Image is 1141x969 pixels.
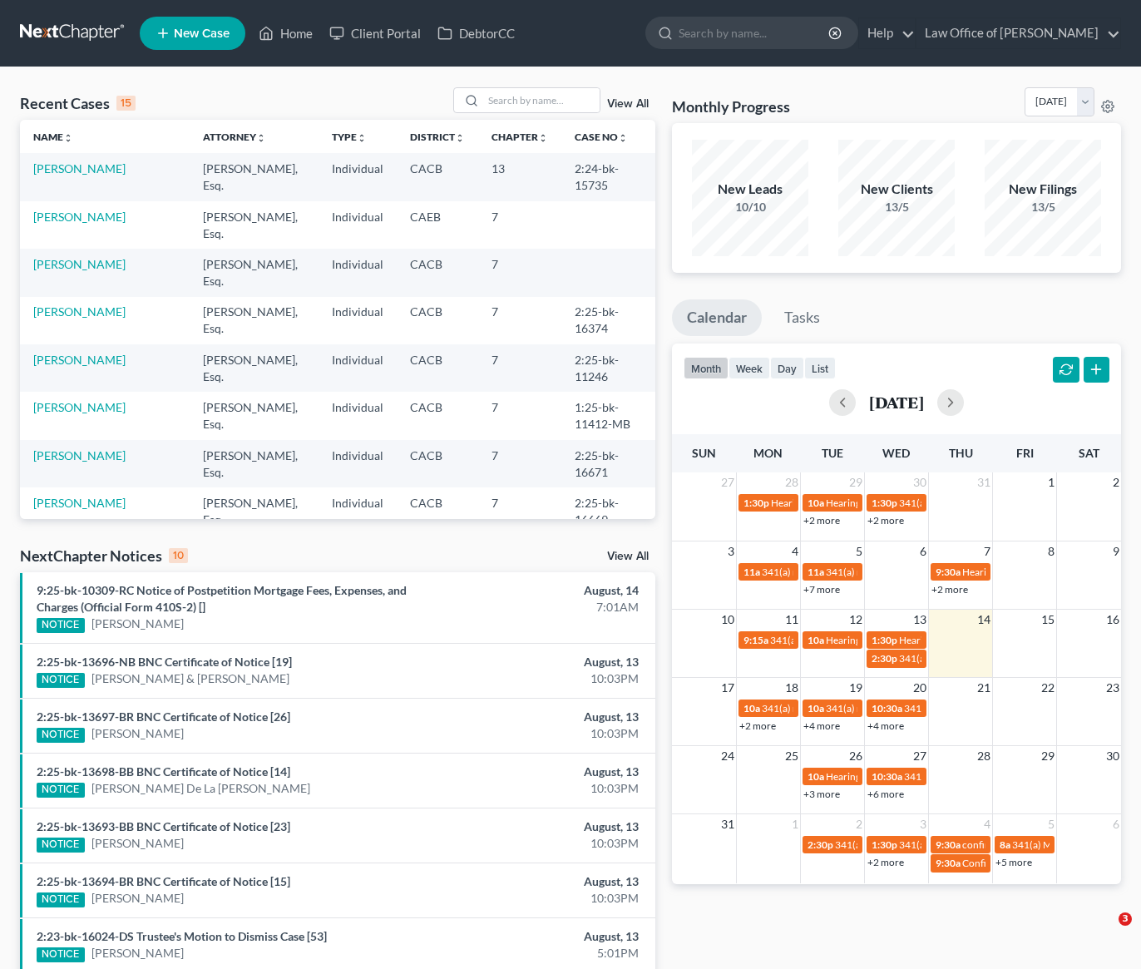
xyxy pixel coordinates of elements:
td: [PERSON_NAME], Esq. [190,297,319,344]
span: 3 [726,541,736,561]
span: 2:30p [872,652,897,665]
td: Individual [319,249,397,296]
td: 7 [478,201,561,249]
div: NOTICE [37,838,85,853]
td: 2:25-bk-16671 [561,440,655,487]
div: August, 13 [449,709,639,725]
td: [PERSON_NAME], Esq. [190,201,319,249]
span: 18 [783,678,800,698]
div: NOTICE [37,618,85,633]
span: 29 [847,472,864,492]
span: 6 [1111,814,1121,834]
td: CACB [397,153,478,200]
a: Attorneyunfold_more [203,131,266,143]
a: Law Office of [PERSON_NAME] [916,18,1120,48]
td: 7 [478,249,561,296]
a: Nameunfold_more [33,131,73,143]
a: [PERSON_NAME] [91,835,184,852]
span: 30 [911,472,928,492]
a: +3 more [803,788,840,800]
div: 13/5 [985,199,1101,215]
a: +6 more [867,788,904,800]
td: Individual [319,440,397,487]
a: [PERSON_NAME] [33,304,126,319]
button: week [729,357,770,379]
span: 10:30a [872,770,902,783]
span: Sun [692,446,716,460]
span: 9:30a [936,566,961,578]
div: New Clients [838,180,955,199]
span: 14 [976,610,992,630]
span: 10a [808,634,824,646]
div: New Filings [985,180,1101,199]
a: +4 more [803,719,840,732]
button: month [684,357,729,379]
div: 10/10 [692,199,808,215]
div: NOTICE [37,947,85,962]
a: Chapterunfold_more [491,131,548,143]
i: unfold_more [256,133,266,143]
span: 2 [854,814,864,834]
span: 10a [808,497,824,509]
span: 8a [1000,838,1010,851]
a: Tasks [769,299,835,336]
a: 2:25-bk-13696-NB BNC Certificate of Notice [19] [37,655,292,669]
a: Districtunfold_more [410,131,465,143]
span: 1 [790,814,800,834]
a: [PERSON_NAME] & [PERSON_NAME] [91,670,289,687]
div: 13/5 [838,199,955,215]
a: [PERSON_NAME] [33,161,126,176]
td: [PERSON_NAME], Esq. [190,344,319,392]
a: 2:23-bk-16024-DS Trustee's Motion to Dismiss Case [53] [37,929,327,943]
i: unfold_more [357,133,367,143]
span: 13 [911,610,928,630]
td: CACB [397,440,478,487]
span: 10a [743,702,760,714]
span: 4 [982,814,992,834]
td: CACB [397,249,478,296]
td: 7 [478,344,561,392]
a: Help [859,18,915,48]
a: [PERSON_NAME] [33,353,126,367]
span: 5 [854,541,864,561]
a: Client Portal [321,18,429,48]
button: list [804,357,836,379]
td: [PERSON_NAME], Esq. [190,249,319,296]
span: 9 [1111,541,1121,561]
span: 6 [918,541,928,561]
td: CACB [397,297,478,344]
a: +2 more [867,514,904,527]
td: [PERSON_NAME], Esq. [190,440,319,487]
span: Hearing for [PERSON_NAME] [826,634,956,646]
span: 2:30p [808,838,833,851]
a: Calendar [672,299,762,336]
td: [PERSON_NAME], Esq. [190,487,319,535]
span: 341(a) meeting for [PERSON_NAME] [899,838,1059,851]
i: unfold_more [618,133,628,143]
span: 1 [1046,472,1056,492]
td: Individual [319,487,397,535]
span: 5 [1046,814,1056,834]
div: August, 13 [449,818,639,835]
div: 15 [116,96,136,111]
a: +2 more [867,856,904,868]
div: 10 [169,548,188,563]
i: unfold_more [538,133,548,143]
a: Home [250,18,321,48]
div: NOTICE [37,892,85,907]
span: Hearing for [PERSON_NAME] [899,634,1029,646]
a: 2:25-bk-13697-BR BNC Certificate of Notice [26] [37,709,290,724]
span: Wed [882,446,910,460]
a: 2:25-bk-13693-BB BNC Certificate of Notice [23] [37,819,290,833]
span: 2 [1111,472,1121,492]
span: Hearing for [PERSON_NAME] [962,566,1092,578]
span: Thu [949,446,973,460]
span: Sat [1079,446,1099,460]
td: 13 [478,153,561,200]
span: 22 [1040,678,1056,698]
span: 10a [808,702,824,714]
a: Case Nounfold_more [575,131,628,143]
a: 9:25-bk-10309-RC Notice of Postpetition Mortgage Fees, Expenses, and Charges (Official Form 410S-... [37,583,407,614]
div: NextChapter Notices [20,546,188,566]
span: 24 [719,746,736,766]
